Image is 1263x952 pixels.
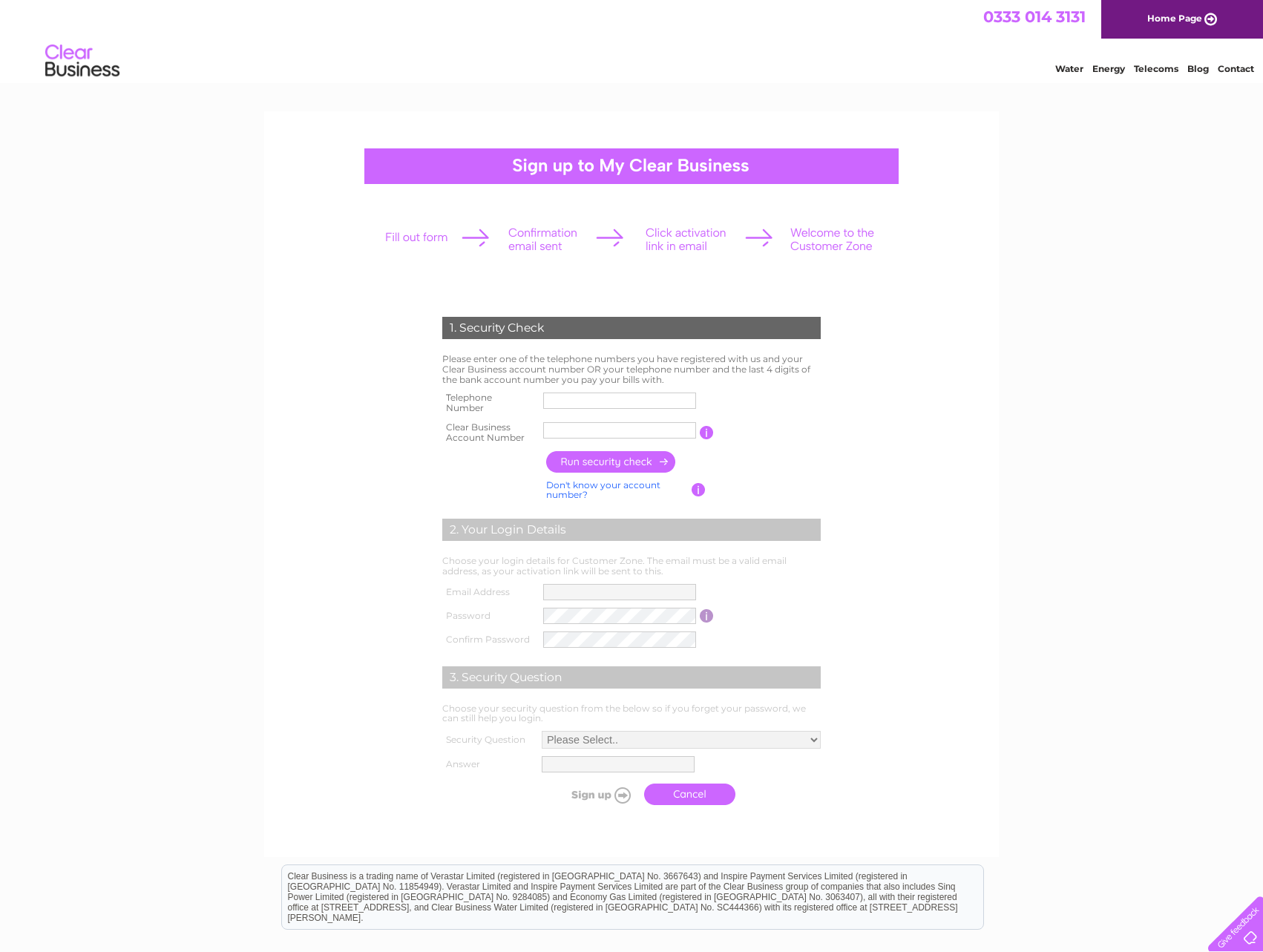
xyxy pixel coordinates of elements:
th: Answer [439,752,538,776]
input: Submit [545,784,637,805]
th: Clear Business Account Number [439,418,539,447]
input: Information [692,483,706,496]
a: Water [1055,63,1083,74]
a: Don't know your account number? [546,479,660,501]
input: Information [700,426,714,439]
a: 0333 014 3131 [983,7,1086,26]
a: Telecoms [1134,63,1178,74]
a: Energy [1092,63,1125,74]
th: Password [439,604,539,628]
th: Email Address [439,580,539,604]
td: Choose your login details for Customer Zone. The email must be a valid email address, as your act... [439,552,824,580]
th: Telephone Number [439,388,539,418]
div: 2. Your Login Details [442,519,821,541]
td: Please enter one of the telephone numbers you have registered with us and your Clear Business acc... [439,350,824,388]
div: Clear Business is a trading name of Verastar Limited (registered in [GEOGRAPHIC_DATA] No. 3667643... [282,8,983,72]
td: Choose your security question from the below so if you forget your password, we can still help yo... [439,700,824,728]
div: 1. Security Check [442,317,821,339]
th: Confirm Password [439,628,539,651]
a: Blog [1187,63,1209,74]
a: Cancel [644,784,735,805]
th: Security Question [439,727,538,752]
a: Contact [1218,63,1254,74]
div: 3. Security Question [442,666,821,689]
input: Information [700,609,714,623]
img: logo.png [45,39,120,84]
